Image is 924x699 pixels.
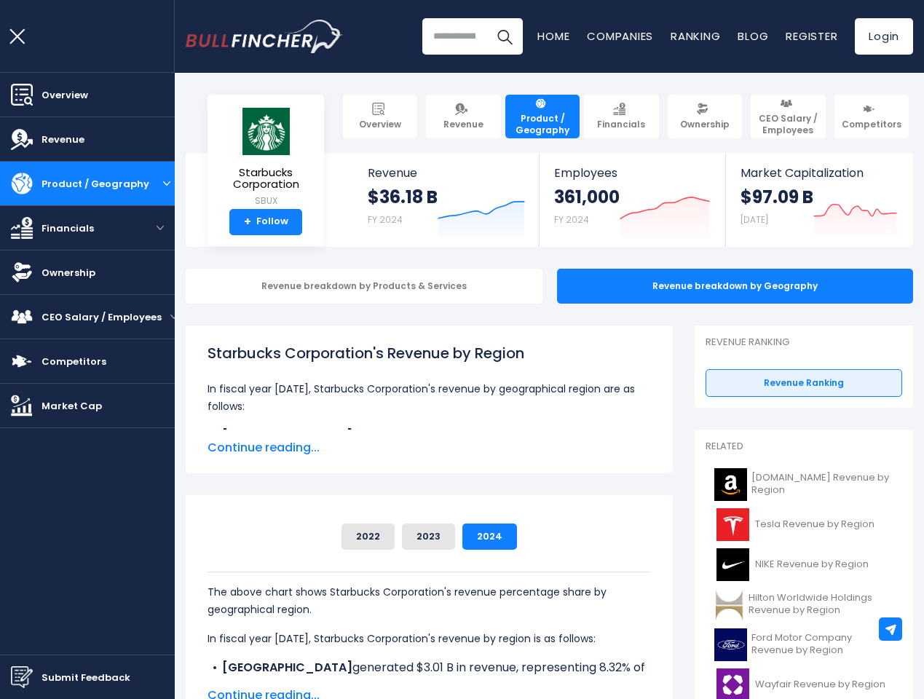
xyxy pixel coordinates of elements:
[186,269,542,304] div: Revenue breakdown by Products & Services
[219,167,312,191] span: Starbucks Corporation
[714,588,744,621] img: HLT logo
[706,336,902,349] p: Revenue Ranking
[443,119,483,130] span: Revenue
[587,28,653,44] a: Companies
[671,28,720,44] a: Ranking
[208,583,651,618] p: The above chart shows Starbucks Corporation's revenue percentage share by geographical region.
[222,659,352,676] b: [GEOGRAPHIC_DATA]
[755,558,869,571] span: NIKE Revenue by Region
[42,670,130,685] span: Submit Feedback
[208,439,651,457] span: Continue reading...
[186,20,343,53] img: Bullfincher logo
[42,221,94,236] span: Financials
[842,119,901,130] span: Competitors
[158,162,175,205] button: open menu
[42,398,102,414] span: Market Cap
[757,113,818,135] span: CEO Salary / Employees
[706,505,902,545] a: Tesla Revenue by Region
[353,153,540,247] a: Revenue $36.18 B FY 2024
[244,216,251,229] strong: +
[554,186,620,208] strong: 361,000
[749,592,893,617] span: Hilton Worldwide Holdings Revenue by Region
[714,548,751,581] img: NKE logo
[222,427,355,443] b: [GEOGRAPHIC_DATA]:
[554,213,589,226] small: FY 2024
[208,659,651,694] li: generated $3.01 B in revenue, representing 8.32% of its total revenue.
[208,630,651,647] p: In fiscal year [DATE], Starbucks Corporation's revenue by region is as follows:
[855,18,913,55] a: Login
[706,585,902,625] a: Hilton Worldwide Holdings Revenue by Region
[368,213,403,226] small: FY 2024
[343,95,417,138] a: Overview
[462,524,517,550] button: 2024
[208,380,651,415] p: In fiscal year [DATE], Starbucks Corporation's revenue by geographical region are as follows:
[42,87,88,103] span: Overview
[706,625,902,665] a: Ford Motor Company Revenue by Region
[668,95,742,138] a: Ownership
[834,95,909,138] a: Competitors
[755,679,885,691] span: Wayfair Revenue by Region
[786,28,837,44] a: Register
[42,265,95,280] span: Ownership
[229,209,302,235] a: +Follow
[741,186,813,208] strong: $97.09 B
[714,468,747,501] img: AMZN logo
[505,95,580,138] a: Product / Geography
[146,206,175,250] button: open menu
[751,632,893,657] span: Ford Motor Company Revenue by Region
[714,628,747,661] img: F logo
[584,95,658,138] a: Financials
[218,106,313,209] a: Starbucks Corporation SBUX
[42,354,106,369] span: Competitors
[208,342,651,364] h1: Starbucks Corporation's Revenue by Region
[741,166,897,180] span: Market Capitalization
[706,441,902,453] p: Related
[341,524,395,550] button: 2022
[42,176,149,191] span: Product / Geography
[714,508,751,541] img: TSLA logo
[706,465,902,505] a: [DOMAIN_NAME] Revenue by Region
[186,20,342,53] a: Go to homepage
[557,269,914,304] div: Revenue breakdown by Geography
[368,166,525,180] span: Revenue
[208,427,651,444] li: $3.01 B
[540,153,724,247] a: Employees 361,000 FY 2024
[11,261,33,283] img: Ownership
[512,113,573,135] span: Product / Geography
[741,213,768,226] small: [DATE]
[738,28,768,44] a: Blog
[751,95,825,138] a: CEO Salary / Employees
[726,153,912,247] a: Market Capitalization $97.09 B [DATE]
[755,518,874,531] span: Tesla Revenue by Region
[368,186,438,208] strong: $36.18 B
[170,295,178,339] button: open menu
[537,28,569,44] a: Home
[680,119,730,130] span: Ownership
[597,119,645,130] span: Financials
[486,18,523,55] button: Search
[554,166,710,180] span: Employees
[42,309,162,325] span: CEO Salary / Employees
[426,95,500,138] a: Revenue
[219,194,312,208] small: SBUX
[706,369,902,397] a: Revenue Ranking
[751,472,893,497] span: [DOMAIN_NAME] Revenue by Region
[706,545,902,585] a: NIKE Revenue by Region
[359,119,401,130] span: Overview
[42,132,84,147] span: Revenue
[402,524,455,550] button: 2023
